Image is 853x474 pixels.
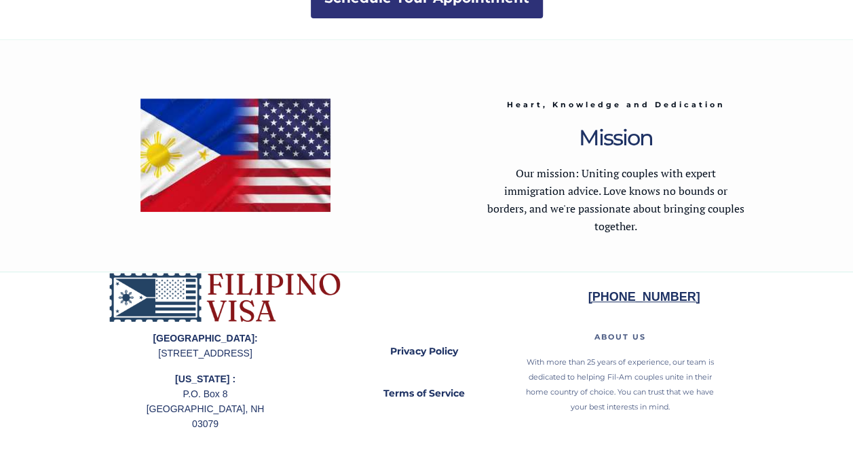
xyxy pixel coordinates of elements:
[588,292,700,303] a: [PHONE_NUMBER]
[383,387,465,399] strong: Terms of Service
[360,378,489,409] a: Terms of Service
[507,100,725,109] span: Heart, Knowledge and Dedication
[175,373,235,384] strong: [US_STATE] :
[487,166,744,234] span: Our mission: Uniting couples with expert immigration advice. Love knows no bounds or borders, and...
[579,124,653,151] span: Mission
[143,371,269,431] p: P.O. Box 8 [GEOGRAPHIC_DATA], NH 03079
[360,336,489,367] a: Privacy Policy
[390,345,458,357] strong: Privacy Policy
[588,290,700,304] strong: [PHONE_NUMBER]
[526,357,714,412] span: With more than 25 years of experience, our team is dedicated to helping Fil-Am couples unite in t...
[153,333,257,344] strong: [GEOGRAPHIC_DATA]:
[594,332,646,342] span: ABOUT US
[143,331,269,361] p: [STREET_ADDRESS]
